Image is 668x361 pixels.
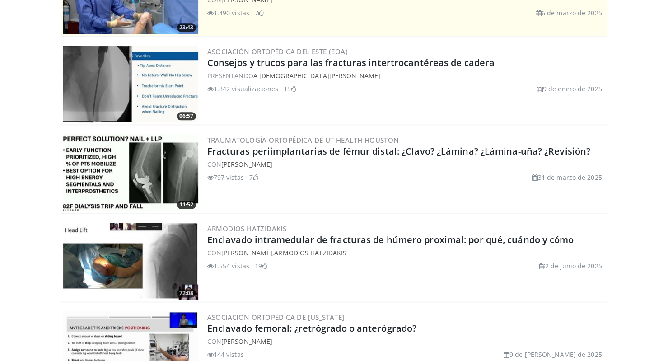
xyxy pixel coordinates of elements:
[274,248,346,257] a: Armodios Hatzidakis
[63,134,198,211] img: 2a1f748c-f7d6-485d-b834-7370a1014463.300x170_q85_crop-smart_upscale.jpg
[221,160,272,169] a: [PERSON_NAME]
[214,173,244,182] font: 797 vistas
[207,313,345,322] a: Asociación Ortopédica de [US_STATE]
[538,173,602,182] font: 31 de marzo de 2025
[207,322,417,334] a: Enclavado femoral: ¿retrógrado o anterógrado?
[221,337,272,346] a: [PERSON_NAME]
[543,84,602,93] font: 9 de enero de 2025
[63,46,198,122] img: 53869e98-f1ff-4afc-94b1-8a8ae756c07f.300x170_q85_crop-smart_upscale.jpg
[207,47,348,56] a: Asociación Ortopédica del Este (EOA)
[207,160,221,169] font: CON
[207,145,590,157] a: Fracturas periimplantarias de fémur distal: ¿Clavo? ¿Lámina? ¿Lámina-uña? ¿Revisión?
[207,337,221,346] font: CON
[207,248,221,257] font: CON
[207,224,287,233] a: Armodios Hatzidakis
[179,289,193,297] font: 72:08
[509,350,602,359] font: 9 de [PERSON_NAME] de 2025
[63,46,198,122] a: 06:57
[207,234,574,246] a: Enclavado intramedular de fracturas de húmero proximal: por qué, cuándo y cómo
[214,350,244,359] font: 144 vistas
[179,201,193,208] font: 11:52
[207,56,495,69] a: Consejos y trucos para las fracturas intertrocantéreas de cadera
[214,9,249,17] font: 1.490 vistas
[255,262,262,270] font: 19
[63,223,198,300] img: 2294a05c-9c78-43a3-be21-f98653b8503a.300x170_q85_crop-smart_upscale.jpg
[214,262,249,270] font: 1.554 vistas
[214,84,278,93] font: 1.842 visualizaciones
[284,84,291,93] font: 15
[221,248,272,257] a: [PERSON_NAME]
[249,173,253,182] font: 7
[207,136,399,145] a: Traumatología ortopédica de UT Health Houston
[63,134,198,211] a: 11:52
[545,262,602,270] font: 2 de junio de 2025
[179,23,193,31] font: 23:43
[272,248,274,257] font: ,
[63,223,198,300] a: 72:08
[253,71,380,80] a: A [DEMOGRAPHIC_DATA][PERSON_NAME]
[255,9,258,17] font: 7
[207,71,253,80] font: PRESENTANDO
[542,9,602,17] font: 6 de marzo de 2025
[179,112,193,120] font: 06:57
